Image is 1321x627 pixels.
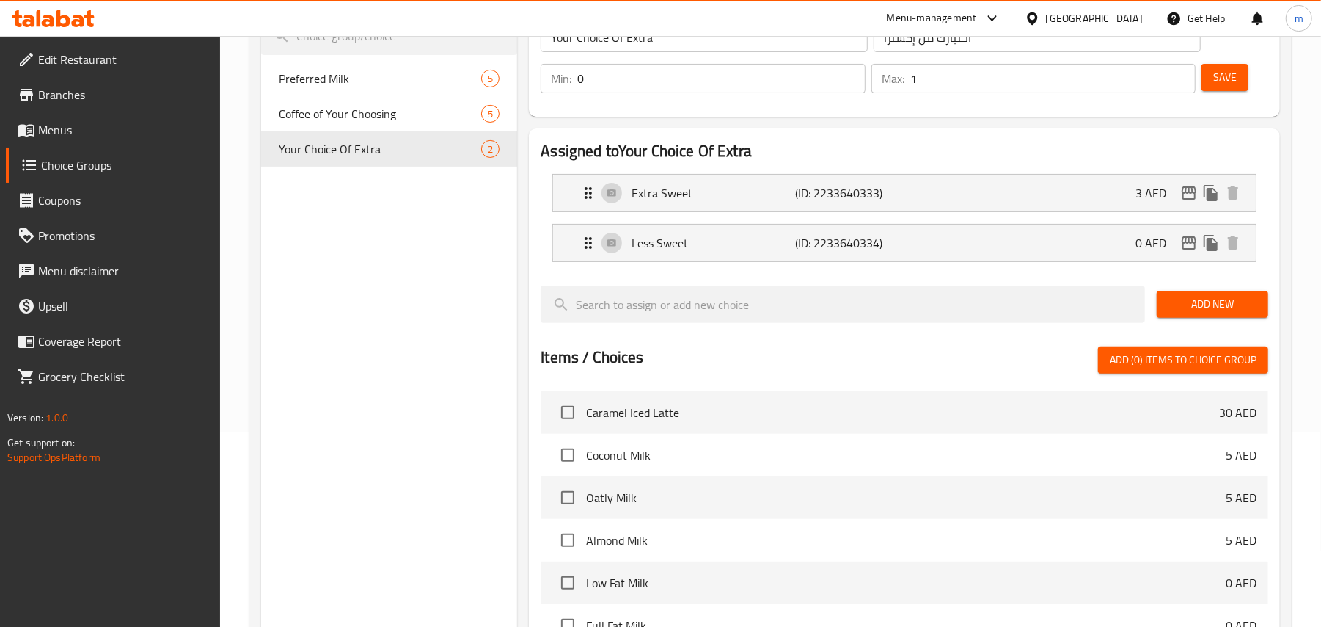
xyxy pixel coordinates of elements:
[541,347,643,369] h2: Items / Choices
[553,175,1256,211] div: Expand
[1157,291,1268,318] button: Add New
[1222,232,1244,254] button: delete
[586,404,1219,421] span: Caramel Iced Latte
[1219,404,1256,421] p: 30 AED
[1178,232,1200,254] button: edit
[1295,10,1303,26] span: m
[1098,347,1268,374] button: Add (0) items to choice group
[41,156,209,174] span: Choice Groups
[1201,64,1248,91] button: Save
[6,112,221,148] a: Menus
[7,448,100,467] a: Support.OpsPlatform
[1200,232,1222,254] button: duplicate
[481,105,500,123] div: Choices
[261,131,517,167] div: Your Choice Of Extra2
[1135,234,1178,252] p: 0 AED
[482,72,499,86] span: 5
[1135,184,1178,202] p: 3 AED
[632,234,795,252] p: Less Sweet
[552,440,583,471] span: Select choice
[552,525,583,556] span: Select choice
[261,61,517,96] div: Preferred Milk5
[38,297,209,315] span: Upsell
[1168,295,1256,313] span: Add New
[6,183,221,218] a: Coupons
[482,107,499,121] span: 5
[481,140,500,158] div: Choices
[1046,10,1143,26] div: [GEOGRAPHIC_DATA]
[1226,532,1256,549] p: 5 AED
[38,121,209,139] span: Menus
[6,218,221,253] a: Promotions
[38,333,209,350] span: Coverage Report
[1226,489,1256,507] p: 5 AED
[586,489,1226,507] span: Oatly Milk
[7,433,75,452] span: Get support on:
[796,184,905,202] p: (ID: 2233640333)
[882,70,904,87] p: Max:
[541,218,1268,268] li: Expand
[553,225,1256,261] div: Expand
[38,368,209,385] span: Grocery Checklist
[586,532,1226,549] span: Almond Milk
[551,70,571,87] p: Min:
[552,482,583,513] span: Select choice
[261,96,517,131] div: Coffee of Your Choosing5
[38,51,209,68] span: Edit Restaurant
[1226,446,1256,464] p: 5 AED
[541,168,1268,218] li: Expand
[6,324,221,359] a: Coverage Report
[1222,182,1244,204] button: delete
[7,408,43,427] span: Version:
[1178,182,1200,204] button: edit
[279,105,481,123] span: Coffee of Your Choosing
[6,359,221,394] a: Grocery Checklist
[279,140,481,158] span: Your Choice Of Extra
[1213,68,1237,87] span: Save
[482,142,499,156] span: 2
[481,70,500,87] div: Choices
[586,446,1226,464] span: Coconut Milk
[541,286,1145,323] input: search
[887,10,977,27] div: Menu-management
[552,568,583,598] span: Select choice
[1110,351,1256,369] span: Add (0) items to choice group
[38,262,209,280] span: Menu disclaimer
[552,397,583,428] span: Select choice
[541,140,1268,162] h2: Assigned to Your Choice Of Extra
[1200,182,1222,204] button: duplicate
[38,192,209,209] span: Coupons
[6,253,221,289] a: Menu disclaimer
[38,227,209,244] span: Promotions
[6,42,221,77] a: Edit Restaurant
[6,77,221,112] a: Branches
[1226,574,1256,592] p: 0 AED
[632,184,795,202] p: Extra Sweet
[279,70,481,87] span: Preferred Milk
[6,289,221,324] a: Upsell
[38,86,209,104] span: Branches
[796,234,905,252] p: (ID: 2233640334)
[45,408,68,427] span: 1.0.0
[586,574,1226,592] span: Low Fat Milk
[6,148,221,183] a: Choice Groups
